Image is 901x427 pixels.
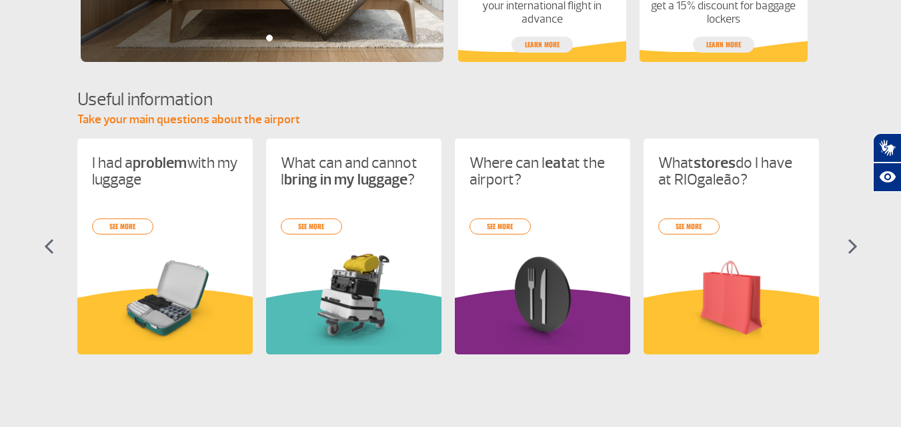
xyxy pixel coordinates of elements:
button: Abrir recursos assistivos. [873,163,901,192]
img: amareloInformacoesUteis.svg [77,288,253,354]
img: card%20informa%C3%A7%C3%B5es%206.png [658,250,804,346]
p: I had a with my luggage [92,155,238,188]
strong: bring in my luggage [284,170,407,189]
strong: eat [545,153,567,173]
img: problema-bagagem.png [92,250,238,346]
strong: stores [694,153,736,173]
div: Plugin de acessibilidade da Hand Talk. [873,133,901,192]
a: Learn more [512,37,573,53]
a: see more [92,218,153,234]
p: Take your main questions about the airport [77,112,824,128]
a: see more [470,218,531,234]
a: see more [658,218,720,234]
p: Where can I at the airport? [470,155,616,188]
img: card%20informa%C3%A7%C3%B5es%201.png [281,250,427,346]
img: seta-direita [848,238,858,254]
button: Abrir tradutor de língua de sinais. [873,133,901,163]
img: verdeInformacoesUteis.svg [266,288,441,354]
strong: problem [133,153,187,173]
img: roxoInformacoesUteis.svg [455,288,630,354]
img: card%20informa%C3%A7%C3%B5es%208.png [470,250,616,346]
img: seta-esquerda [44,238,54,254]
p: What do I have at RIOgaleão? [658,155,804,188]
img: amareloInformacoesUteis.svg [644,288,819,354]
a: see more [281,218,342,234]
p: What can and cannot I ? [281,155,427,188]
a: Learn more [693,37,754,53]
h4: Useful information [77,87,824,112]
